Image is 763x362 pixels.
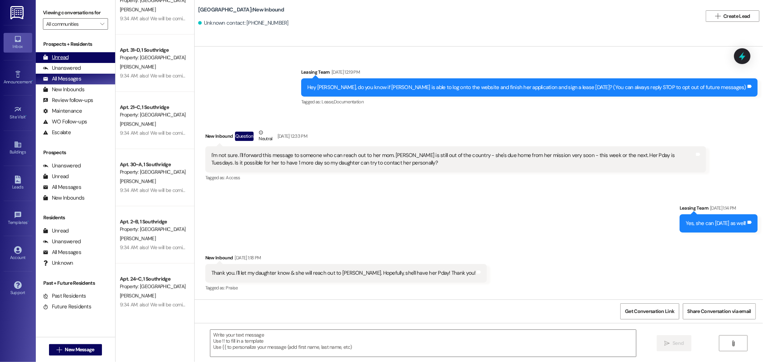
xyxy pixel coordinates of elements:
[120,235,156,242] span: [PERSON_NAME]
[43,238,81,245] div: Unanswered
[301,97,758,107] div: Tagged as:
[205,129,706,146] div: New Inbound
[4,138,32,158] a: Buildings
[686,220,746,227] div: Yes, she can [DATE] as well!
[672,339,684,347] span: Send
[120,121,156,127] span: [PERSON_NAME]
[257,129,274,144] div: Neutral
[120,275,186,283] div: Apt. 24~C, 1 Southridge
[100,21,104,27] i: 
[120,54,186,62] div: Property: [GEOGRAPHIC_DATA]
[43,54,69,61] div: Unread
[120,6,156,13] span: [PERSON_NAME]
[235,132,254,141] div: Question
[43,184,81,191] div: All Messages
[620,303,679,319] button: Get Conversation Link
[120,130,563,136] div: 9:34 AM: also! We will be coming in [DATE] to do some touch paint along your cabinets and railing...
[120,168,186,176] div: Property: [GEOGRAPHIC_DATA]
[43,118,87,126] div: WO Follow-ups
[10,6,25,19] img: ResiDesk Logo
[36,149,115,156] div: Prospects
[730,341,736,346] i: 
[120,293,156,299] span: [PERSON_NAME]
[46,18,97,30] input: All communities
[36,214,115,221] div: Residents
[4,209,32,228] a: Templates •
[43,64,81,72] div: Unanswered
[120,111,186,119] div: Property: [GEOGRAPHIC_DATA]
[625,308,674,315] span: Get Conversation Link
[120,104,186,111] div: Apt. 21~C, 1 Southridge
[664,341,670,346] i: 
[120,226,186,233] div: Property: [GEOGRAPHIC_DATA]
[4,244,32,263] a: Account
[205,172,706,183] div: Tagged as:
[307,84,746,91] div: Hey [PERSON_NAME], do you know if [PERSON_NAME] is able to log onto the website and finish her ap...
[198,19,289,27] div: Unknown contact: [PHONE_NUMBER]
[120,161,186,168] div: Apt. 30~A, 1 Southridge
[120,244,563,251] div: 9:34 AM: also! We will be coming in [DATE] to do some touch paint along your cabinets and railing...
[120,302,563,308] div: 9:34 AM: also! We will be coming in [DATE] to do some touch paint along your cabinets and railing...
[120,218,186,226] div: Apt. 2~B, 1 Southridge
[276,132,307,140] div: [DATE] 12:33 PM
[226,175,240,181] span: Access
[120,187,563,194] div: 9:34 AM: also! We will be coming in [DATE] to do some touch paint along your cabinets and railing...
[708,204,736,212] div: [DATE] 1:14 PM
[680,204,758,214] div: Leasing Team
[233,254,261,261] div: [DATE] 1:18 PM
[120,47,186,54] div: Apt. 31~D, 1 Southridge
[49,344,102,356] button: New Message
[43,107,82,115] div: Maintenance
[706,10,759,22] button: Create Lead
[120,15,563,22] div: 9:34 AM: also! We will be coming in [DATE] to do some touch paint along your cabinets and railing...
[205,283,487,293] div: Tagged as:
[43,173,69,180] div: Unread
[28,219,29,224] span: •
[120,73,563,79] div: 9:34 AM: also! We will be coming in [DATE] to do some touch paint along your cabinets and railing...
[724,13,750,20] span: Create Lead
[301,68,758,78] div: Leasing Team
[43,249,81,256] div: All Messages
[211,152,695,167] div: I'm not sure. I'll forward this message to someone who can reach out to her mom. [PERSON_NAME] is...
[26,113,27,118] span: •
[43,97,93,104] div: Review follow-ups
[120,283,186,290] div: Property: [GEOGRAPHIC_DATA]
[4,173,32,193] a: Leads
[43,292,86,300] div: Past Residents
[226,285,238,291] span: Praise
[43,194,84,202] div: New Inbounds
[330,68,360,76] div: [DATE] 12:19 PM
[657,335,691,351] button: Send
[43,227,69,235] div: Unread
[120,64,156,70] span: [PERSON_NAME]
[4,103,32,123] a: Site Visit •
[43,129,71,136] div: Escalate
[43,86,84,93] div: New Inbounds
[322,99,334,105] span: Lease ,
[43,162,81,170] div: Unanswered
[43,75,81,83] div: All Messages
[120,178,156,185] span: [PERSON_NAME]
[334,99,364,105] span: Documentation
[43,259,73,267] div: Unknown
[43,303,91,310] div: Future Residents
[43,7,108,18] label: Viewing conversations for
[57,347,62,353] i: 
[65,346,94,353] span: New Message
[36,40,115,48] div: Prospects + Residents
[715,13,720,19] i: 
[4,279,32,298] a: Support
[211,269,476,277] div: Thank you. I'll let my daughter know & she will reach out to [PERSON_NAME]. Hopefully, she'll hav...
[4,33,32,52] a: Inbox
[205,254,487,264] div: New Inbound
[198,6,284,14] b: [GEOGRAPHIC_DATA]: New Inbound
[32,78,33,83] span: •
[683,303,756,319] button: Share Conversation via email
[36,279,115,287] div: Past + Future Residents
[688,308,751,315] span: Share Conversation via email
